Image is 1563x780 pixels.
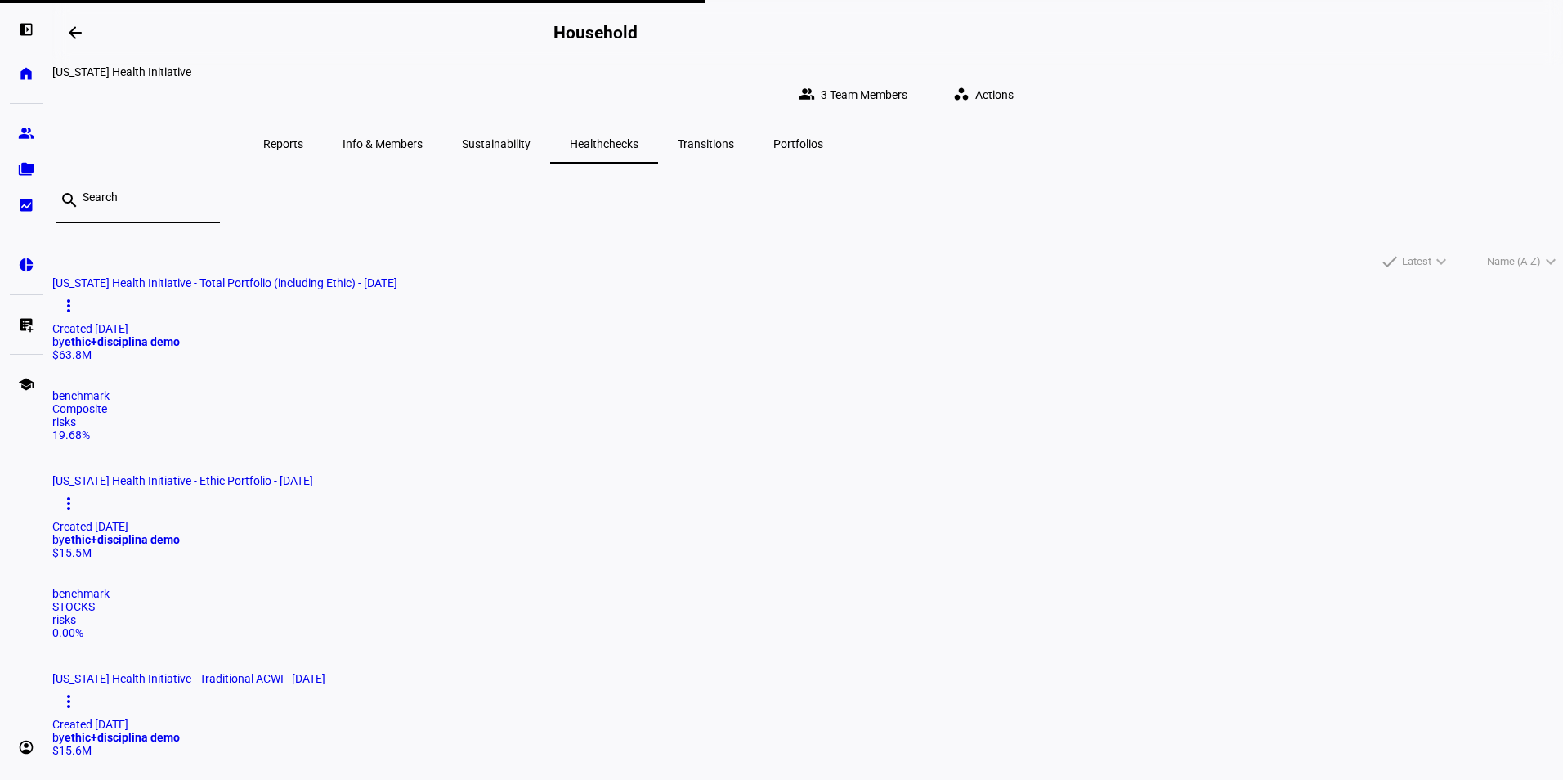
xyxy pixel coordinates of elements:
a: bid_landscape [10,189,43,222]
div: $15.6M [52,744,1563,757]
span: Georgia Health Initiative - Total Portfolio (including Ethic) - August 7, 2025 [52,276,397,289]
mat-icon: more_vert [59,494,78,513]
span: Sustainability [462,138,531,150]
a: [US_STATE] Health Initiative - Ethic Portfolio - [DATE]Created [DATE]byethic+disciplina demo$15.5... [52,474,1563,639]
eth-mat-symbol: folder_copy [18,161,34,177]
div: Georgia Health Initiative [52,65,1033,78]
div: Created [DATE] [52,322,1563,335]
mat-icon: more_vert [59,296,78,316]
a: pie_chart [10,249,43,281]
div: $63.8M [52,348,1563,361]
div: by [52,533,1563,546]
eth-quick-actions: Actions [927,78,1033,111]
span: risks [52,613,76,626]
span: Georgia Health Initiative - Ethic Portfolio - August 7, 2025 [52,474,313,487]
eth-mat-symbol: account_circle [18,739,34,755]
span: Info & Members [343,138,423,150]
button: 3 Team Members [786,78,927,111]
span: benchmark [52,587,110,600]
mat-icon: more_vert [59,692,78,711]
a: home [10,57,43,90]
mat-icon: group [799,86,815,102]
eth-mat-symbol: pie_chart [18,257,34,273]
input: Search [83,191,207,204]
div: $15.5M [52,546,1563,559]
div: Created [DATE] [52,520,1563,533]
mat-icon: search [60,191,79,210]
span: Name (A-Z) [1487,252,1541,271]
b: ethic+disciplina demo [65,335,180,348]
a: folder_copy [10,153,43,186]
eth-mat-symbol: school [18,376,34,392]
span: benchmark [52,389,110,402]
span: Actions [975,78,1014,111]
eth-mat-symbol: home [18,65,34,82]
span: 0.00% [52,626,83,639]
a: [US_STATE] Health Initiative - Total Portfolio (including Ethic) - [DATE]Created [DATE]byethic+di... [52,276,1563,442]
mat-icon: arrow_backwards [65,23,85,43]
span: 3 Team Members [821,78,907,111]
span: Portfolios [773,138,823,150]
b: ethic+disciplina demo [65,533,180,546]
div: by [52,731,1563,744]
span: risks [52,415,76,428]
h2: Household [553,23,637,43]
span: Healthchecks [570,138,638,150]
div: by [52,335,1563,348]
mat-icon: workspaces [953,86,970,102]
a: group [10,117,43,150]
mat-icon: done [1380,252,1400,271]
span: Georgia Health Initiative - Traditional ACWI - August 7, 2025 [52,672,325,685]
span: Transitions [678,138,734,150]
span: Reports [263,138,303,150]
span: Latest [1402,252,1431,271]
span: Composite [52,402,107,415]
eth-mat-symbol: bid_landscape [18,197,34,213]
eth-mat-symbol: list_alt_add [18,316,34,333]
b: ethic+disciplina demo [65,731,180,744]
span: STOCKS [52,600,95,613]
span: 19.68% [52,428,90,442]
eth-mat-symbol: group [18,125,34,141]
div: Created [DATE] [52,718,1563,731]
button: Actions [940,78,1033,111]
eth-mat-symbol: left_panel_open [18,21,34,38]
